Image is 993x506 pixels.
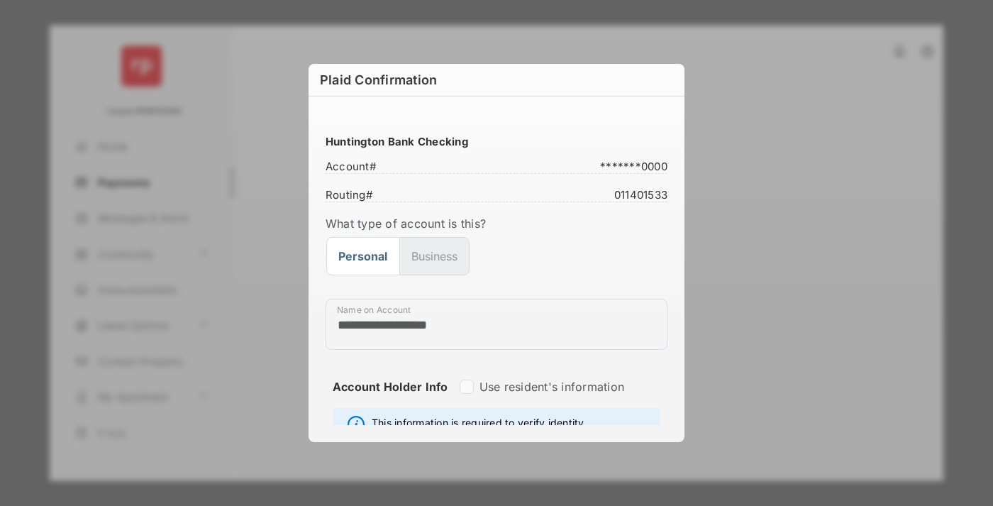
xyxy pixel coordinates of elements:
[309,64,684,97] h2: Plaid Confirmation
[479,380,624,394] label: Use resident's information
[326,135,667,148] h3: Huntington Bank Checking
[326,216,667,231] label: What type of account is this?
[326,188,377,199] span: Routing #
[326,237,399,275] button: Personal
[326,160,381,170] span: Account #
[372,416,587,433] span: This information is required to verify identity.
[610,188,667,199] span: 011401533
[399,237,470,275] button: Business
[333,380,448,419] strong: Account Holder Info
